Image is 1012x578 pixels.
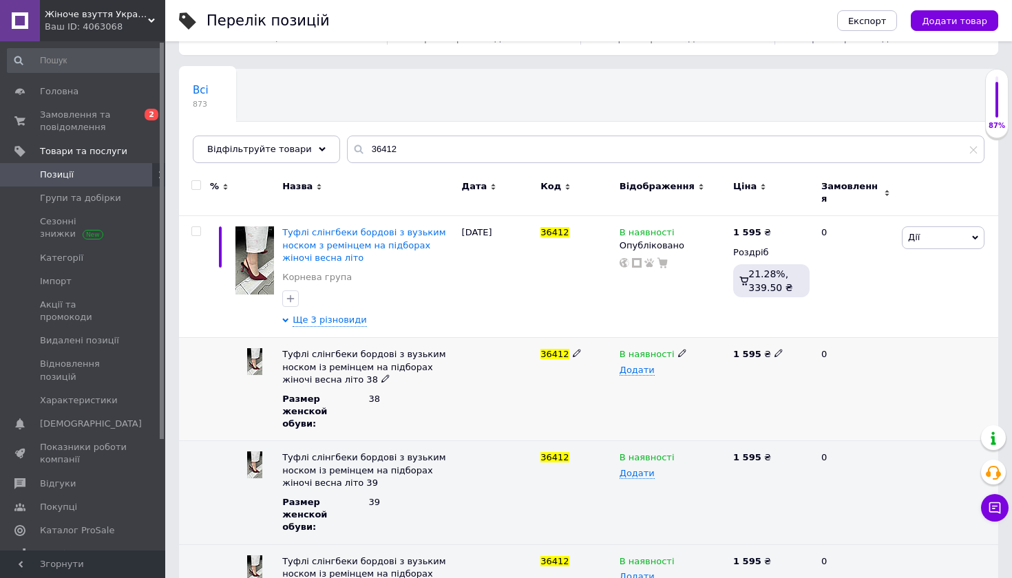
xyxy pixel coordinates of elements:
span: Додати товар [922,16,987,26]
span: % [210,180,219,193]
input: Пошук [7,48,162,73]
a: Корнева група [282,271,352,283]
div: Роздріб [733,246,810,259]
span: [DEMOGRAPHIC_DATA] [40,418,142,430]
div: Ваш ID: 4063068 [45,21,165,33]
span: Характеристики [40,394,118,407]
span: 873 [193,99,209,109]
div: 39 [368,496,454,509]
span: Покупці [40,501,77,513]
span: В наявності [620,452,675,467]
b: 1 595 [733,227,761,237]
span: Ціна [733,180,757,193]
div: ₴ [733,555,810,568]
span: Дата [462,180,487,193]
span: В наявності [620,349,675,363]
div: ₴ [733,451,810,464]
input: Пошук по назві позиції, артикулу і пошуковим запитам [347,136,984,163]
span: Каталог ProSale [40,524,114,537]
span: Показники роботи компанії [40,441,127,466]
div: 87% [986,121,1008,131]
span: Акції та промокоди [40,299,127,323]
span: Туфлі слінгбеки бордові з вузьким носком із ремінцем на підборах жіночі весна літо 39 [282,452,445,487]
span: 36412 [540,452,569,462]
div: 0 [813,441,898,544]
span: В наявності [620,227,675,242]
span: Групи та добірки [40,192,121,204]
span: / 5000 різновидів [244,31,328,42]
span: Видалені позиції [40,334,119,347]
span: Дії [908,232,920,242]
span: Категорії [40,252,83,264]
div: ₴ [733,348,810,361]
span: Імпорт [40,275,72,288]
span: Всі [193,84,209,96]
div: [DATE] [458,216,538,338]
span: Замовлення [821,180,881,205]
div: Перелік позицій [207,14,330,28]
span: Експорт [848,16,887,26]
span: Відображення [620,180,695,193]
span: 36412 [540,349,569,359]
span: 36412 [540,556,569,566]
button: Чат з покупцем [981,494,1009,522]
span: Код [540,180,561,193]
span: Туфлі слінгбеки бордові з вузьким носком із ремінцем на підборах жіночі весна літо 38 [282,349,445,384]
span: 2293 [207,27,242,43]
b: 1 595 [733,556,761,566]
span: Сезонні знижки [40,215,127,240]
span: 2 [145,109,158,120]
span: Ще 3 різновиди [293,314,367,327]
a: Туфлі слінгбеки бордові з вузьким носком з ремінцем на підборах жіночі весна літо [282,227,445,262]
span: Додати [620,468,655,479]
span: Відновлення позицій [40,358,127,383]
span: Товари та послуги [40,145,127,158]
div: Размер женской обуви : [282,496,368,534]
b: 1 595 [733,452,761,462]
img: Туфли слингбеки бордовые с узким носком с ремешком на каблуках женские весна лето [235,226,274,295]
span: 21.28%, 339.50 ₴ [748,268,792,293]
span: В наявності [620,556,675,570]
div: Опубліковано [620,239,726,252]
span: Замовлення та повідомлення [40,109,127,133]
img: Туфли слингбеки бордовые с узким носком с ремешком на каблуках женские весна лето 38 [247,348,262,375]
span: Головна [40,85,78,98]
button: Додати товар [911,10,998,31]
span: Аналітика [40,548,87,560]
img: Туфли слингбеки бордовые с узким носком с ремешком на каблуках женские весна лето 39 [247,451,262,478]
span: Додати [620,365,655,376]
div: ₴ [733,226,771,239]
div: 0 [813,338,898,441]
span: 36412 [540,227,569,237]
span: Позиції [40,169,74,181]
div: 0 [813,216,898,338]
span: Відгуки [40,478,76,490]
div: 38 [368,393,454,405]
div: Размер женской обуви : [282,393,368,431]
button: Експорт [837,10,898,31]
span: Відфільтруйте товари [207,144,312,154]
b: 1 595 [733,349,761,359]
span: Назва [282,180,313,193]
span: Жіноче взуття Україна [45,8,148,21]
